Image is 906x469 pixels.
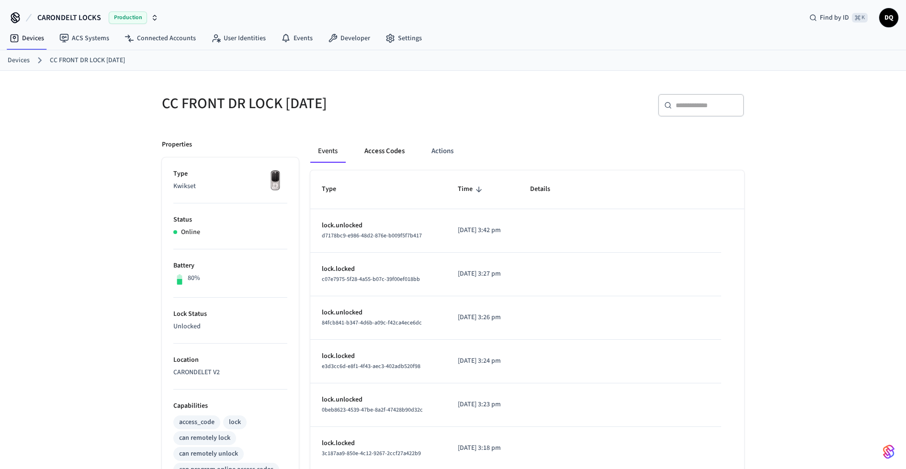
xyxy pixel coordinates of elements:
button: Events [310,140,345,163]
p: [DATE] 3:27 pm [458,269,507,279]
div: lock [229,417,241,427]
p: [DATE] 3:23 pm [458,400,507,410]
span: Details [530,182,563,197]
span: CARONDELT LOCKS [37,12,101,23]
a: Developer [320,30,378,47]
a: User Identities [204,30,273,47]
span: Type [322,182,349,197]
a: Connected Accounts [117,30,204,47]
p: CARONDELET V2 [173,368,287,378]
a: ACS Systems [52,30,117,47]
p: Status [173,215,287,225]
span: 3c187aa9-850e-4c12-9267-2ccf27a422b9 [322,449,421,458]
p: Unlocked [173,322,287,332]
p: lock.locked [322,438,435,448]
p: [DATE] 3:18 pm [458,443,507,453]
p: lock.unlocked [322,395,435,405]
img: Yale Assure Touchscreen Wifi Smart Lock, Satin Nickel, Front [263,169,287,193]
img: SeamLogoGradient.69752ec5.svg [883,444,895,459]
p: Capabilities [173,401,287,411]
span: 84fcb841-b347-4d6b-a09c-f42ca4ece6dc [322,319,422,327]
p: lock.unlocked [322,221,435,231]
p: [DATE] 3:24 pm [458,356,507,366]
span: Time [458,182,485,197]
p: Online [181,227,200,237]
a: CC FRONT DR LOCK [DATE] [50,56,125,66]
p: lock.locked [322,351,435,361]
span: 0beb8623-4539-47be-8a2f-47428b90d32c [322,406,423,414]
div: ant example [310,140,744,163]
p: lock.unlocked [322,308,435,318]
span: ⌘ K [852,13,868,22]
p: Type [173,169,287,179]
div: Find by ID⌘ K [802,9,875,26]
span: DQ [880,9,897,26]
div: can remotely unlock [179,449,238,459]
p: 80% [188,273,200,283]
div: can remotely lock [179,433,230,443]
span: d7178bc9-e986-48d2-876e-b009f5f7b417 [322,232,422,240]
span: e3d3cc6d-e8f1-4f43-aec3-402adb520f98 [322,362,420,370]
p: Properties [162,140,192,150]
p: Lock Status [173,309,287,319]
a: Devices [8,56,30,66]
span: Find by ID [820,13,849,22]
p: Battery [173,261,287,271]
a: Events [273,30,320,47]
button: Access Codes [357,140,412,163]
h5: CC FRONT DR LOCK [DATE] [162,94,447,113]
a: Settings [378,30,430,47]
button: DQ [879,8,898,27]
span: Production [109,11,147,24]
p: [DATE] 3:26 pm [458,313,507,323]
div: access_code [179,417,215,427]
span: c07e7975-5f28-4a55-b07c-39f00ef018bb [322,275,420,283]
p: lock.locked [322,264,435,274]
button: Actions [424,140,461,163]
p: Kwikset [173,181,287,191]
a: Devices [2,30,52,47]
p: Location [173,355,287,365]
p: [DATE] 3:42 pm [458,225,507,235]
